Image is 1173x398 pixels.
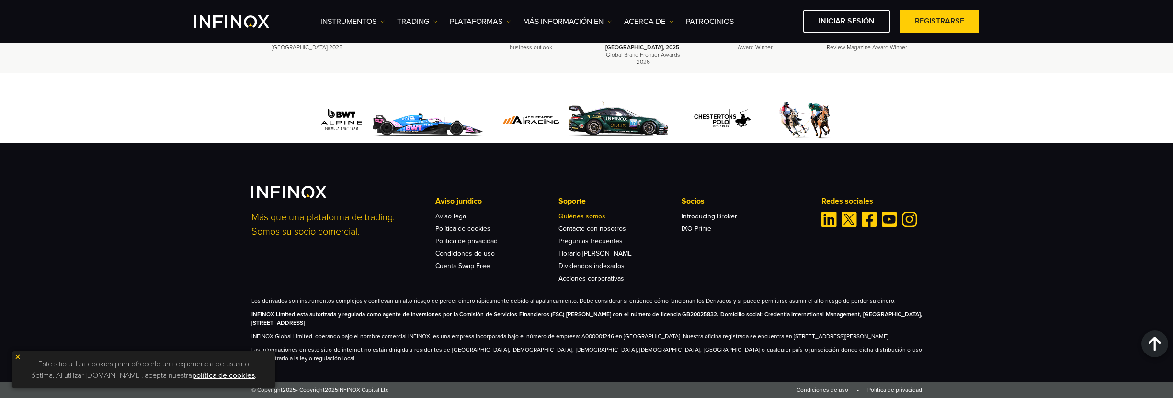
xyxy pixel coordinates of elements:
a: Política de privacidad [435,237,498,245]
a: ACERCA DE [624,16,674,27]
span: © Copyright - Copyright INFINOX Capital Ltd [251,386,389,394]
a: Condiciones de uso [797,387,848,393]
a: TRADING [397,16,438,27]
p: Redes sociales [821,195,922,207]
a: Acciones corporativas [558,274,624,283]
p: Las informaciones en este sitio de internet no están dirigida a residentes de [GEOGRAPHIC_DATA], ... [251,345,922,363]
a: IXO Prime [682,225,711,233]
strong: Plataforma de Comercio Más Innovadora – [PERSON_NAME][GEOGRAPHIC_DATA], 2025 [603,29,683,50]
p: - World business outlook [487,29,575,51]
p: Los derivados son instrumentos complejos y conllevan un alto riesgo de perder dinero rápidamente ... [251,296,922,305]
p: - Brand Review Magazine Award Winner [711,29,799,51]
a: Horario [PERSON_NAME] [558,250,633,258]
a: Preguntas frecuentes [558,237,623,245]
strong: Most Trusted Multi-asset Trading Platform Global 2025 [489,29,573,43]
p: Aviso jurídico [435,195,558,207]
p: - Global Brand Frontier Awards 2026 [599,29,687,66]
a: Política de privacidad [867,387,922,393]
a: Dividendos indexados [558,262,625,270]
span: 2025 [283,387,296,393]
a: Facebook [862,212,877,227]
a: Patrocinios [686,16,734,27]
p: INFINOX Global Limited, operando bajo el nombre comercial INFINOX, es una empresa incorporada baj... [251,332,922,341]
img: yellow close icon [14,353,21,360]
a: Contacte con nosotros [558,225,626,233]
a: Condiciones de uso [435,250,495,258]
a: Aviso legal [435,212,467,220]
a: Más información en [523,16,612,27]
p: - Brand Review Magazine Award Winner [823,29,911,51]
span: • [850,387,866,393]
a: PLATAFORMAS [450,16,511,27]
a: Youtube [882,212,897,227]
strong: INFINOX Limited está autorizada y regulada como agente de inversiones por la Comisión de Servicio... [251,311,922,326]
a: Cuenta Swap Free [435,262,490,270]
a: Instagram [902,212,917,227]
p: Soporte [558,195,682,207]
a: Introducing Broker [682,212,737,220]
p: Más que una plataforma de trading. Somos su socio comercial. [251,210,419,239]
a: Instrumentos [320,16,385,27]
p: - Money Expo [GEOGRAPHIC_DATA] 2025 [375,29,463,44]
p: Socios [682,195,805,207]
p: - Money Expo [GEOGRAPHIC_DATA] 2025 [263,29,352,51]
a: Iniciar sesión [803,10,890,33]
a: Quiénes somos [558,212,605,220]
a: Registrarse [900,10,979,33]
p: Este sitio utiliza cookies para ofrecerle una experiencia de usuario óptima. Al utilizar [DOMAIN_... [17,356,271,384]
strong: Bróker de CFD Líder en Latinoamérica 2025 [833,29,898,43]
a: INFINOX Logo [194,15,292,28]
a: Política de cookies [435,225,490,233]
span: 2025 [325,387,338,393]
a: política de cookies [192,371,255,380]
a: Twitter [842,212,857,227]
a: Linkedin [821,212,837,227]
